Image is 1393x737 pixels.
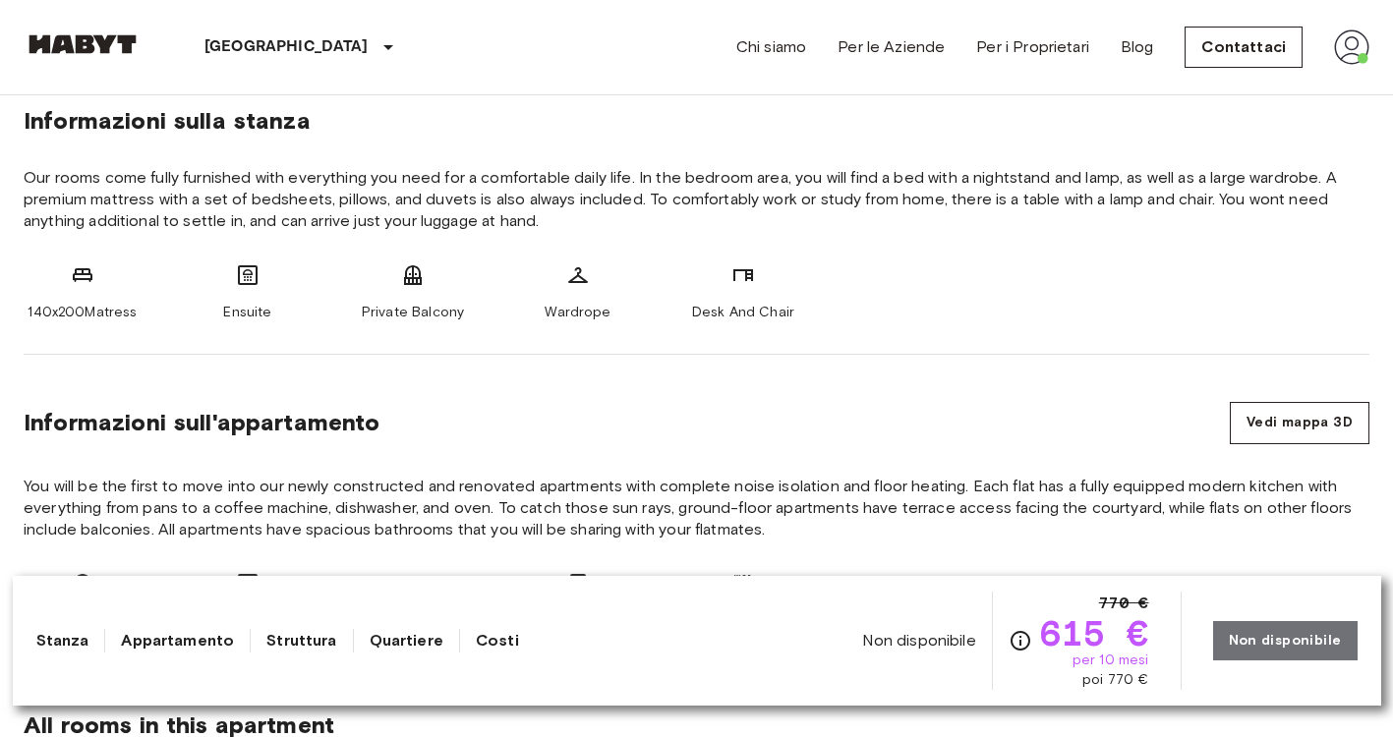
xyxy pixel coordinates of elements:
span: poi 770 € [1082,670,1148,690]
span: Ensuite [223,303,271,322]
a: Per i Proprietari [976,35,1089,59]
span: Our rooms come fully furnished with everything you need for a comfortable daily life. In the bedr... [24,167,1369,232]
span: 140x200Matress [28,303,137,322]
span: 615 € [1040,615,1149,651]
span: Wardrope [545,303,610,322]
span: 770 € [1099,592,1149,615]
a: Blog [1121,35,1154,59]
a: Appartamento [121,629,234,652]
span: Informazioni sulla stanza [24,106,1369,136]
svg: Verifica i dettagli delle spese nella sezione 'Riassunto dei Costi'. Si prega di notare che gli s... [1009,629,1032,652]
img: avatar [1334,29,1369,65]
a: Stanza [36,629,89,652]
a: Contattaci [1185,27,1303,68]
span: per 10 mesi [1073,651,1149,670]
a: Costi [476,629,519,652]
span: Informazioni sull'appartamento [24,408,380,437]
a: Quartiere [370,629,443,652]
p: [GEOGRAPHIC_DATA] [204,35,369,59]
img: Habyt [24,34,142,54]
span: Desk And Chair [692,303,794,322]
button: Vedi mappa 3D [1230,402,1369,444]
span: You will be the first to move into our newly constructed and renovated apartments with complete n... [24,476,1369,540]
a: Chi siamo [736,35,806,59]
span: Private Balcony [362,303,464,322]
a: Per le Aziende [838,35,945,59]
span: Non disponibile [862,630,975,652]
a: Struttura [266,629,336,652]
